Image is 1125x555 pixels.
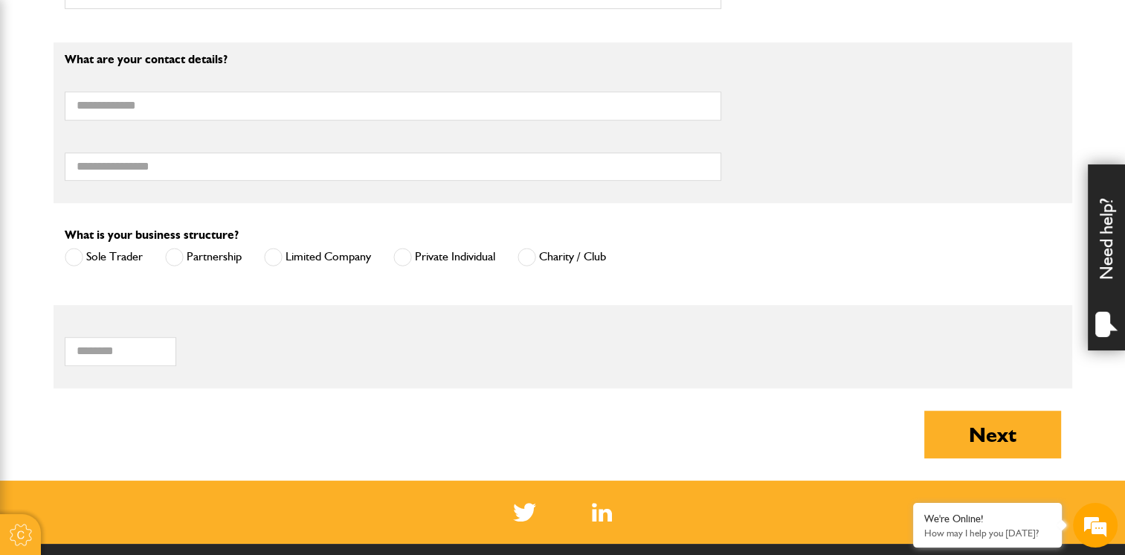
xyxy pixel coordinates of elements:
img: Twitter [513,503,536,522]
input: Enter your last name [19,138,271,170]
a: LinkedIn [592,503,612,522]
img: d_20077148190_company_1631870298795_20077148190 [25,83,62,103]
label: Partnership [165,248,242,266]
label: What is your business structure? [65,229,239,241]
div: We're Online! [924,513,1051,525]
div: Chat with us now [77,83,250,103]
label: Charity / Club [518,248,606,266]
p: How may I help you today? [924,527,1051,539]
input: Enter your phone number [19,225,271,258]
div: Need help? [1088,164,1125,350]
textarea: Type your message and hit 'Enter' [19,269,271,424]
div: Minimize live chat window [244,7,280,43]
label: Private Individual [393,248,495,266]
img: Linked In [592,503,612,522]
input: Enter your email address [19,182,271,214]
label: Sole Trader [65,248,143,266]
p: What are your contact details? [65,54,721,65]
label: Limited Company [264,248,371,266]
em: Start Chat [202,437,270,457]
button: Next [924,411,1061,458]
